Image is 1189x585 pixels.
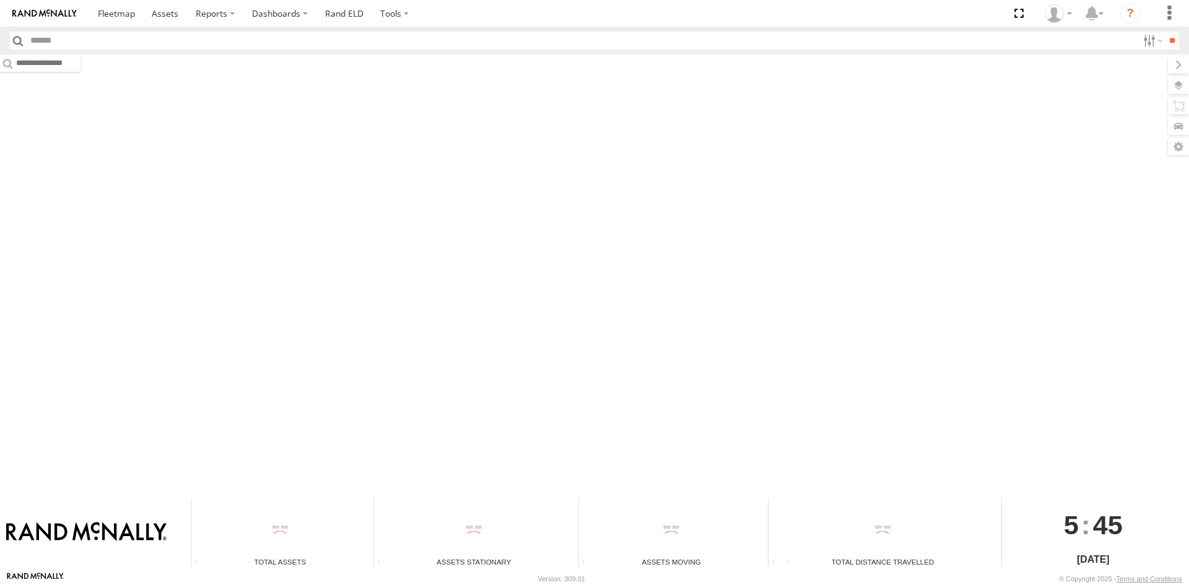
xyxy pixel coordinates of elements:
div: Total number of Enabled Assets [191,558,210,567]
div: Assets Moving [579,557,764,567]
div: © Copyright 2025 - [1059,575,1182,583]
i: ? [1120,4,1140,24]
div: Total Assets [191,557,368,567]
span: 45 [1093,498,1123,552]
label: Map Settings [1168,138,1189,155]
div: Todd Smith [1040,4,1076,23]
label: Search Filter Options [1138,32,1165,50]
div: Total number of assets current stationary. [374,558,393,567]
span: 5 [1064,498,1079,552]
div: Total Distance Travelled [769,557,996,567]
a: Visit our Website [7,573,64,585]
a: Terms and Conditions [1117,575,1182,583]
div: Total distance travelled by all assets within specified date range and applied filters [769,558,787,567]
div: Assets Stationary [374,557,574,567]
img: Rand McNally [6,522,167,543]
div: Version: 309.01 [538,575,585,583]
div: : [1002,498,1185,552]
div: Total number of assets current in transit. [579,558,598,567]
img: rand-logo.svg [12,9,77,18]
div: [DATE] [1002,552,1185,567]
